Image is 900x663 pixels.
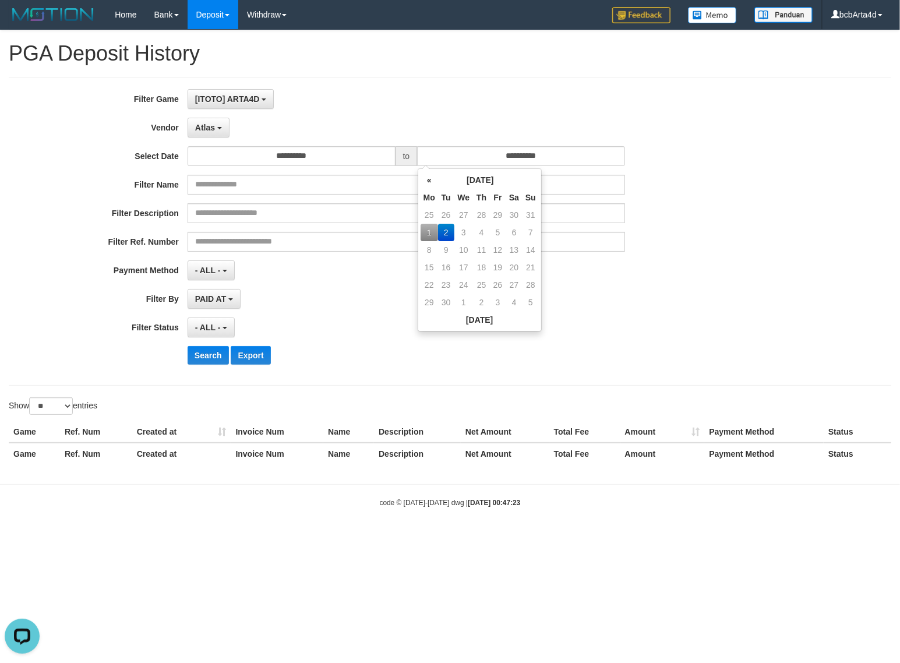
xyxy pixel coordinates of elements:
[231,443,323,464] th: Invoice Num
[754,7,813,23] img: panduan.png
[188,346,229,365] button: Search
[9,443,60,464] th: Game
[506,294,523,311] td: 4
[490,241,506,259] td: 12
[523,276,539,294] td: 28
[132,443,231,464] th: Created at
[323,421,374,443] th: Name
[438,224,454,241] td: 2
[506,224,523,241] td: 6
[231,421,323,443] th: Invoice Num
[490,189,506,206] th: Fr
[60,443,132,464] th: Ref. Num
[620,443,705,464] th: Amount
[188,318,235,337] button: - ALL -
[29,397,73,415] select: Showentries
[195,94,260,104] span: [ITOTO] ARTA4D
[438,171,523,189] th: [DATE]
[468,499,520,507] strong: [DATE] 00:47:23
[620,421,705,443] th: Amount
[473,206,490,224] td: 28
[421,241,438,259] td: 8
[438,189,454,206] th: Tu
[523,189,539,206] th: Su
[454,276,474,294] td: 24
[438,259,454,276] td: 16
[473,294,490,311] td: 2
[490,294,506,311] td: 3
[454,294,474,311] td: 1
[396,146,418,166] span: to
[473,189,490,206] th: Th
[188,89,274,109] button: [ITOTO] ARTA4D
[523,259,539,276] td: 21
[612,7,670,23] img: Feedback.jpg
[438,276,454,294] td: 23
[454,224,474,241] td: 3
[454,189,474,206] th: We
[421,276,438,294] td: 22
[60,421,132,443] th: Ref. Num
[195,123,215,132] span: Atlas
[421,206,438,224] td: 25
[421,294,438,311] td: 29
[549,443,620,464] th: Total Fee
[688,7,737,23] img: Button%20Memo.svg
[490,224,506,241] td: 5
[490,206,506,224] td: 29
[188,260,235,280] button: - ALL -
[9,397,97,415] label: Show entries
[824,421,891,443] th: Status
[461,421,549,443] th: Net Amount
[231,346,270,365] button: Export
[473,224,490,241] td: 4
[523,206,539,224] td: 31
[9,42,891,65] h1: PGA Deposit History
[704,443,824,464] th: Payment Method
[438,294,454,311] td: 30
[824,443,891,464] th: Status
[704,421,824,443] th: Payment Method
[195,323,221,332] span: - ALL -
[473,276,490,294] td: 25
[454,259,474,276] td: 17
[523,294,539,311] td: 5
[132,421,231,443] th: Created at
[506,276,523,294] td: 27
[380,499,521,507] small: code © [DATE]-[DATE] dwg |
[374,443,461,464] th: Description
[438,241,454,259] td: 9
[188,118,230,137] button: Atlas
[323,443,374,464] th: Name
[523,224,539,241] td: 7
[506,259,523,276] td: 20
[421,311,539,329] th: [DATE]
[9,421,60,443] th: Game
[523,241,539,259] td: 14
[506,189,523,206] th: Sa
[5,5,40,40] button: Open LiveChat chat widget
[506,206,523,224] td: 30
[454,206,474,224] td: 27
[421,189,438,206] th: Mo
[473,259,490,276] td: 18
[454,241,474,259] td: 10
[461,443,549,464] th: Net Amount
[473,241,490,259] td: 11
[9,6,97,23] img: MOTION_logo.png
[374,421,461,443] th: Description
[490,276,506,294] td: 26
[195,294,226,304] span: PAID AT
[188,289,241,309] button: PAID AT
[438,206,454,224] td: 26
[195,266,221,275] span: - ALL -
[421,224,438,241] td: 1
[421,259,438,276] td: 15
[421,171,438,189] th: «
[506,241,523,259] td: 13
[490,259,506,276] td: 19
[549,421,620,443] th: Total Fee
